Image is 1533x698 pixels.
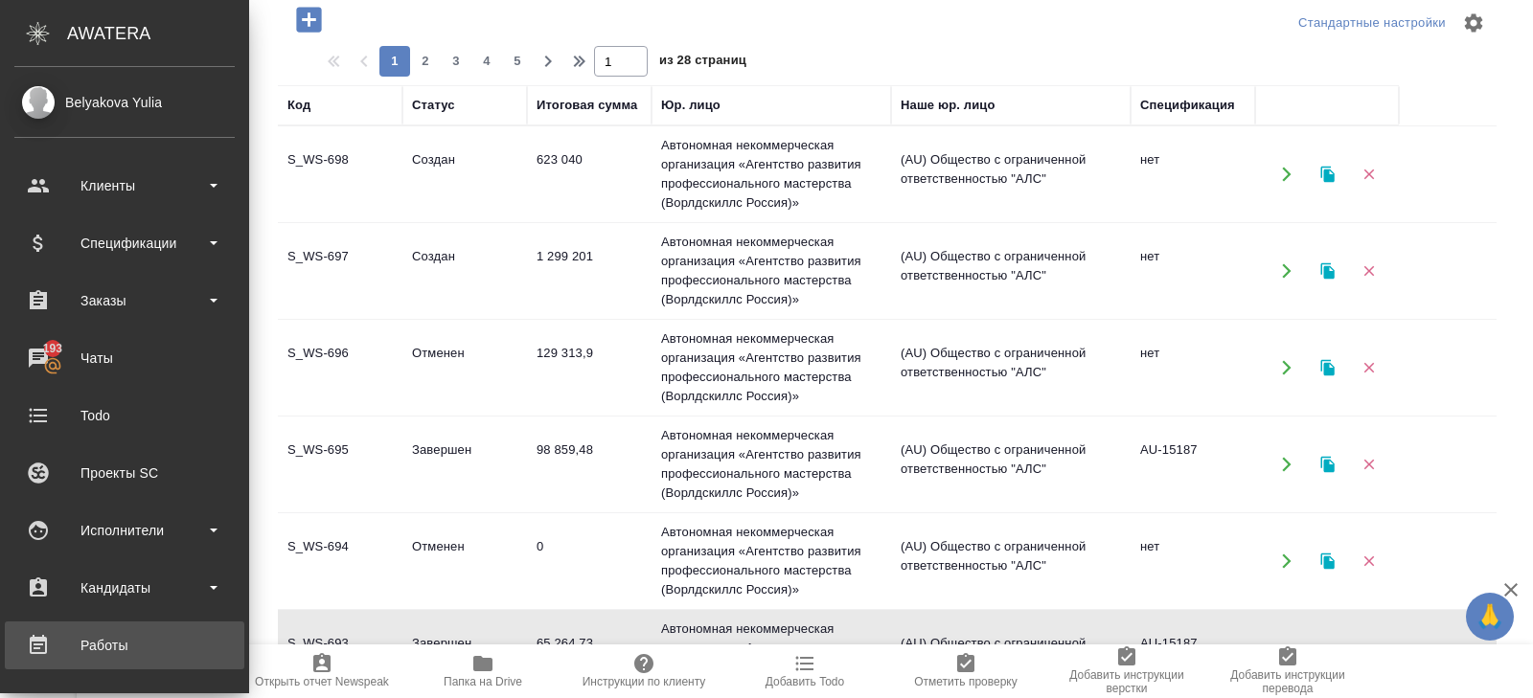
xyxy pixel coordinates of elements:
[14,401,235,430] div: Todo
[885,644,1046,698] button: Отметить проверку
[14,344,235,372] div: Чаты
[527,141,652,208] td: 623 040
[67,14,249,53] div: AWATERA
[412,96,455,115] div: Статус
[1267,639,1306,678] button: Открыть
[5,449,244,497] a: Проекты SC
[661,96,721,115] div: Юр. лицо
[5,621,244,669] a: Работы
[1308,349,1347,388] button: Клонировать
[255,675,389,688] span: Открыть отчет Newspeak
[527,624,652,691] td: 65 264,73
[1131,624,1255,691] td: AU-15187
[1131,334,1255,401] td: нет
[241,644,402,698] button: Открыть отчет Newspeak
[402,334,527,401] td: Отменен
[563,644,724,698] button: Инструкции по клиенту
[1349,155,1388,194] button: Удалить
[652,126,891,222] td: Автономная некоммерческая организация «Агентство развития профессионального мастерства (Ворлдскил...
[444,675,522,688] span: Папка на Drive
[441,46,471,77] button: 3
[891,141,1131,208] td: (AU) Общество с ограниченной ответственностью "АЛС"
[502,52,533,71] span: 5
[402,237,527,304] td: Создан
[14,459,235,487] div: Проекты SC
[278,624,402,691] td: S_WS-693
[402,528,527,595] td: Отменен
[14,574,235,602] div: Кандидаты
[1349,542,1388,581] button: Удалить
[278,141,402,208] td: S_WS-698
[1267,542,1306,581] button: Открыть
[1308,542,1347,581] button: Клонировать
[14,631,235,660] div: Работы
[527,334,652,401] td: 129 313,9
[891,431,1131,498] td: (AU) Общество с ограниченной ответственностью "АЛС"
[1046,644,1207,698] button: Добавить инструкции верстки
[1349,349,1388,388] button: Удалить
[410,52,441,71] span: 2
[1207,644,1368,698] button: Добавить инструкции перевода
[402,624,527,691] td: Завершен
[537,96,637,115] div: Итоговая сумма
[659,49,746,77] span: из 28 страниц
[527,431,652,498] td: 98 859,48
[1131,431,1255,498] td: AU-15187
[1349,445,1388,484] button: Удалить
[471,46,502,77] button: 4
[1466,593,1514,641] button: 🙏
[1308,252,1347,291] button: Клонировать
[891,624,1131,691] td: (AU) Общество с ограниченной ответственностью "АЛС"
[32,339,75,358] span: 193
[5,334,244,382] a: 193Чаты
[652,223,891,319] td: Автономная некоммерческая организация «Агентство развития профессионального мастерства (Ворлдскил...
[891,528,1131,595] td: (AU) Общество с ограниченной ответственностью "АЛС"
[1349,639,1388,678] button: Удалить
[1267,252,1306,291] button: Открыть
[1474,597,1506,637] span: 🙏
[5,392,244,439] a: Todo
[652,513,891,609] td: Автономная некоммерческая организация «Агентство развития профессионального мастерства (Ворлдскил...
[1349,252,1388,291] button: Удалить
[1308,445,1347,484] button: Клонировать
[1131,141,1255,208] td: нет
[527,237,652,304] td: 1 299 201
[502,46,533,77] button: 5
[766,675,844,688] span: Добавить Todo
[1131,528,1255,595] td: нет
[14,229,235,258] div: Спецификации
[1308,639,1347,678] button: Клонировать
[402,644,563,698] button: Папка на Drive
[1293,9,1451,38] div: split button
[14,286,235,315] div: Заказы
[914,675,1017,688] span: Отметить проверку
[652,417,891,512] td: Автономная некоммерческая организация «Агентство развития профессионального мастерства (Ворлдскил...
[278,431,402,498] td: S_WS-695
[891,334,1131,401] td: (AU) Общество с ограниченной ответственностью "АЛС"
[278,237,402,304] td: S_WS-697
[14,92,235,113] div: Belyakova Yulia
[1267,349,1306,388] button: Открыть
[278,334,402,401] td: S_WS-696
[1140,96,1235,115] div: Спецификация
[287,96,310,115] div: Код
[527,528,652,595] td: 0
[1267,445,1306,484] button: Открыть
[14,516,235,545] div: Исполнители
[1219,668,1357,695] span: Добавить инструкции перевода
[724,644,885,698] button: Добавить Todo
[652,320,891,416] td: Автономная некоммерческая организация «Агентство развития профессионального мастерства (Ворлдскил...
[583,675,706,688] span: Инструкции по клиенту
[1058,668,1196,695] span: Добавить инструкции верстки
[410,46,441,77] button: 2
[14,171,235,200] div: Клиенты
[901,96,995,115] div: Наше юр. лицо
[1131,237,1255,304] td: нет
[402,431,527,498] td: Завершен
[891,237,1131,304] td: (AU) Общество с ограниченной ответственностью "АЛС"
[402,141,527,208] td: Создан
[1267,155,1306,194] button: Открыть
[441,52,471,71] span: 3
[278,528,402,595] td: S_WS-694
[471,52,502,71] span: 4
